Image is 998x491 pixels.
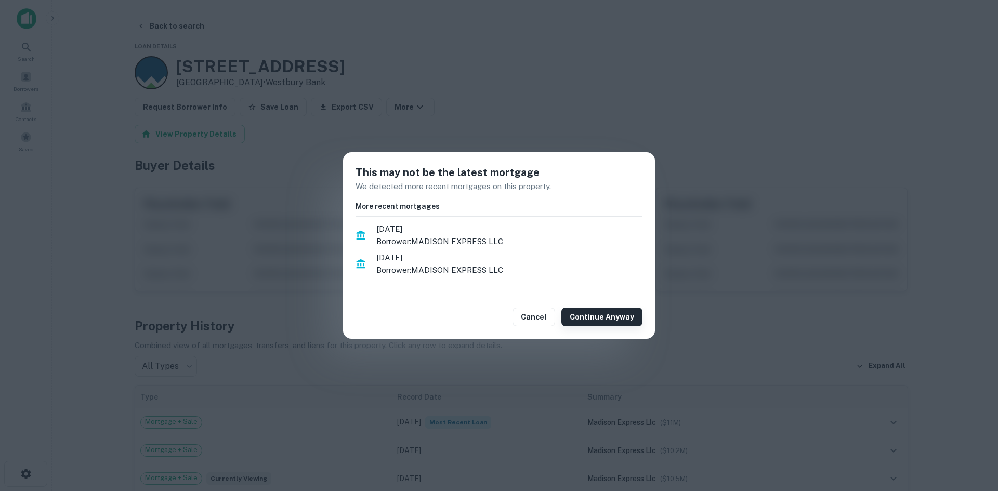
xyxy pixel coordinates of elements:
iframe: Chat Widget [946,408,998,458]
span: [DATE] [376,223,642,235]
button: Cancel [513,308,555,326]
p: Borrower: MADISON EXPRESS LLC [376,235,642,248]
button: Continue Anyway [561,308,642,326]
span: [DATE] [376,251,642,264]
h6: More recent mortgages [356,201,642,212]
p: Borrower: MADISON EXPRESS LLC [376,264,642,276]
h5: This may not be the latest mortgage [356,165,642,180]
p: We detected more recent mortgages on this property. [356,180,642,193]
